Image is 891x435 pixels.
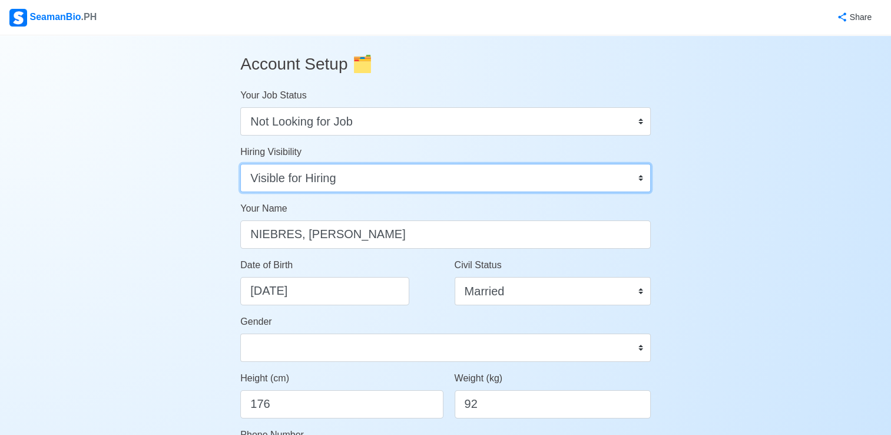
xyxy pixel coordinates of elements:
input: Type your name [240,220,651,249]
img: Logo [9,9,27,27]
label: Gender [240,315,271,329]
button: Share [825,6,882,29]
span: Weight (kg) [455,373,503,383]
div: SeamanBio [9,9,97,27]
span: .PH [81,12,97,22]
h3: Account Setup [240,45,651,84]
input: ex. 163 [240,390,443,418]
span: Your Name [240,203,287,213]
label: Your Job Status [240,88,306,103]
input: ex. 60 [455,390,651,418]
span: folder [352,55,373,73]
label: Date of Birth [240,258,293,272]
span: Height (cm) [240,373,289,383]
span: Hiring Visibility [240,147,302,157]
label: Civil Status [455,258,502,272]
